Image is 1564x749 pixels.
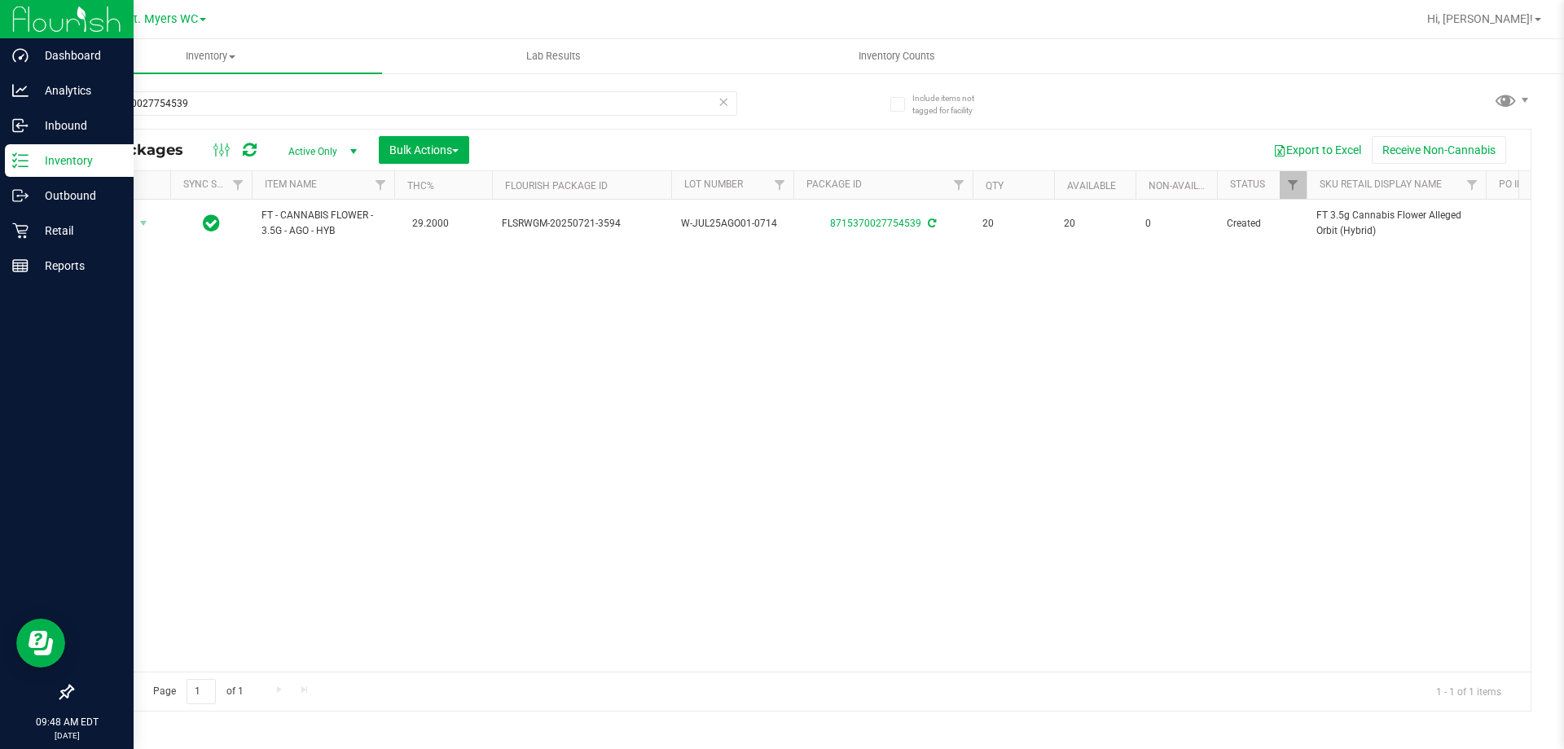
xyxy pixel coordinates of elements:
button: Bulk Actions [379,136,469,164]
span: Created [1227,216,1297,231]
a: THC% [407,180,434,192]
a: Inventory Counts [725,39,1068,73]
span: Include items not tagged for facility [912,92,994,117]
p: Dashboard [29,46,126,65]
span: 29.2000 [404,212,457,236]
a: Qty [986,180,1004,192]
a: Lot Number [684,178,743,190]
span: Inventory [39,49,382,64]
span: Hi, [PERSON_NAME]! [1427,12,1533,25]
a: 8715370027754539 [830,218,921,229]
p: Retail [29,221,126,240]
a: Filter [1459,171,1486,199]
a: Lab Results [382,39,725,73]
a: Filter [767,171,793,199]
p: Reports [29,256,126,275]
span: 0 [1145,216,1207,231]
a: Flourish Package ID [505,180,608,192]
span: W-JUL25AGO01-0714 [681,216,784,231]
span: Clear [718,91,729,112]
span: In Sync [203,212,220,235]
span: All Packages [85,141,200,159]
span: select [134,212,154,235]
span: Lab Results [504,49,603,64]
button: Receive Non-Cannabis [1372,136,1506,164]
span: Sync from Compliance System [925,218,936,229]
button: Export to Excel [1263,136,1372,164]
span: Ft. Myers WC [127,12,198,26]
p: Inventory [29,151,126,170]
input: 1 [187,679,216,704]
span: Bulk Actions [389,143,459,156]
inline-svg: Dashboard [12,47,29,64]
p: Analytics [29,81,126,100]
span: FLSRWGM-20250721-3594 [502,216,661,231]
a: Filter [225,171,252,199]
p: Inbound [29,116,126,135]
p: 09:48 AM EDT [7,715,126,729]
span: 20 [1064,216,1126,231]
p: [DATE] [7,729,126,742]
a: Filter [367,171,394,199]
input: Search Package ID, Item Name, SKU, Lot or Part Number... [72,91,737,116]
a: Filter [1280,171,1307,199]
a: Non-Available [1149,180,1221,192]
span: FT 3.5g Cannabis Flower Alleged Orbit (Hybrid) [1316,208,1476,239]
inline-svg: Reports [12,258,29,274]
a: Status [1230,178,1265,190]
a: Item Name [265,178,317,190]
a: Package ID [806,178,862,190]
a: Available [1067,180,1116,192]
span: 1 - 1 of 1 items [1423,679,1514,703]
p: Outbound [29,186,126,205]
a: Sku Retail Display Name [1320,178,1442,190]
span: Inventory Counts [837,49,957,64]
inline-svg: Retail [12,222,29,239]
span: Page of 1 [139,679,257,704]
inline-svg: Inbound [12,117,29,134]
a: Filter [946,171,973,199]
span: FT - CANNABIS FLOWER - 3.5G - AGO - HYB [261,208,384,239]
inline-svg: Analytics [12,82,29,99]
inline-svg: Outbound [12,187,29,204]
a: Sync Status [183,178,246,190]
a: Inventory [39,39,382,73]
a: PO ID [1499,178,1523,190]
span: 20 [982,216,1044,231]
inline-svg: Inventory [12,152,29,169]
iframe: Resource center [16,619,65,667]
